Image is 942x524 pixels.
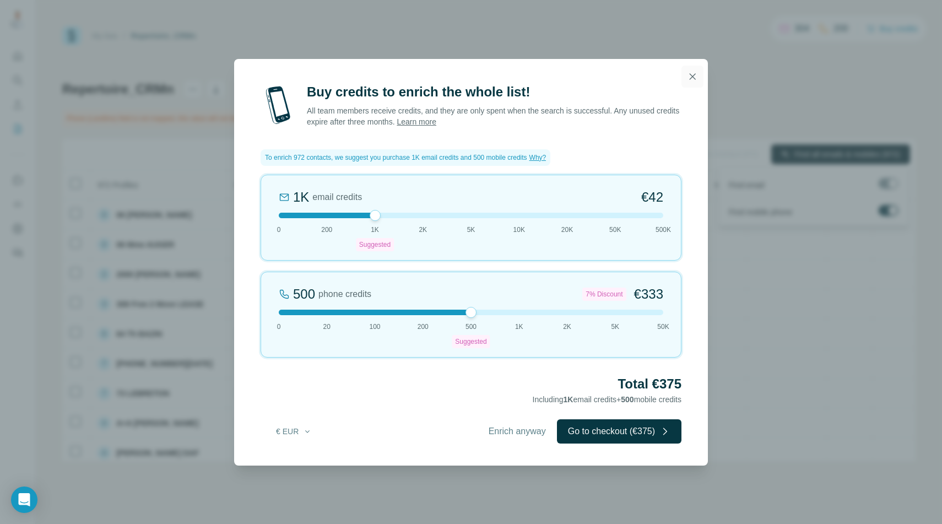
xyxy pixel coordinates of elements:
[641,188,663,206] span: €42
[265,153,527,163] span: To enrich 972 contacts, we suggest you purchase 1K email credits and 500 mobile credits
[312,191,362,204] span: email credits
[656,225,671,235] span: 500K
[611,322,619,332] span: 5K
[478,419,557,444] button: Enrich anyway
[513,225,525,235] span: 10K
[277,322,281,332] span: 0
[467,225,475,235] span: 5K
[418,322,429,332] span: 200
[634,285,663,303] span: €333
[293,285,315,303] div: 500
[557,419,681,444] button: Go to checkout (€375)
[323,322,331,332] span: 20
[268,422,320,441] button: € EUR
[369,322,380,332] span: 100
[307,105,681,127] p: All team members receive credits, and they are only spent when the search is successful. Any unus...
[11,487,37,513] div: Open Intercom Messenger
[356,238,394,251] div: Suggested
[564,395,573,404] span: 1K
[261,375,681,393] h2: Total €375
[657,322,669,332] span: 50K
[582,288,626,301] div: 7% Discount
[561,225,573,235] span: 20K
[609,225,621,235] span: 50K
[397,117,436,126] a: Learn more
[261,83,296,127] img: mobile-phone
[621,395,634,404] span: 500
[563,322,571,332] span: 2K
[293,188,309,206] div: 1K
[515,322,523,332] span: 1K
[321,225,332,235] span: 200
[489,425,546,438] span: Enrich anyway
[452,335,490,348] div: Suggested
[529,154,546,161] span: Why?
[533,395,681,404] span: Including email credits + mobile credits
[318,288,371,301] span: phone credits
[419,225,427,235] span: 2K
[277,225,281,235] span: 0
[371,225,379,235] span: 1K
[465,322,477,332] span: 500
